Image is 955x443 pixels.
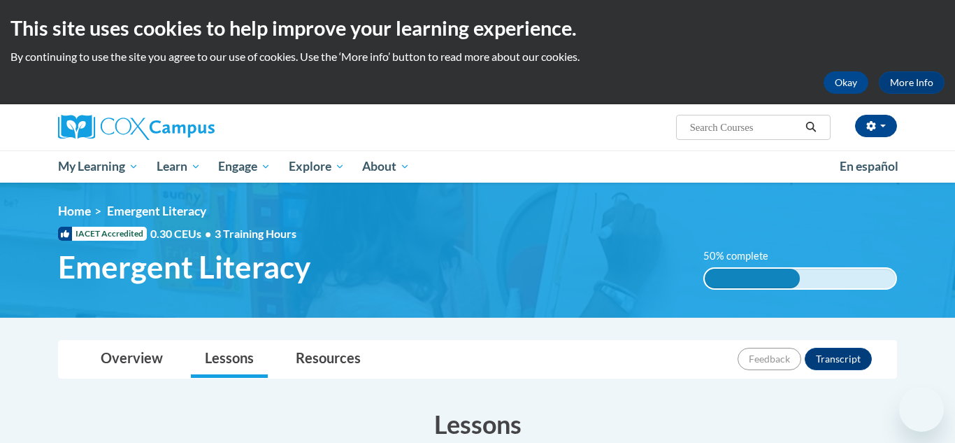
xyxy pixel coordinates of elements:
span: En español [840,159,898,174]
a: En español [831,152,907,181]
a: Home [58,204,91,218]
a: Explore [280,150,354,183]
div: 50% complete [705,269,800,288]
span: Emergent Literacy [58,248,310,286]
input: Search Courses [689,119,800,136]
span: Explore [289,158,345,175]
a: Engage [209,150,280,183]
a: Resources [282,341,375,378]
button: Transcript [805,348,872,370]
label: 50% complete [703,248,784,264]
a: Overview [87,341,177,378]
a: More Info [879,71,945,94]
button: Account Settings [855,115,897,137]
h2: This site uses cookies to help improve your learning experience. [10,14,945,42]
span: • [205,227,211,240]
span: About [362,158,410,175]
a: Learn [148,150,210,183]
img: Cox Campus [58,115,215,140]
button: Feedback [738,348,801,370]
a: Cox Campus [58,115,324,140]
a: Lessons [191,341,268,378]
span: Emergent Literacy [107,204,206,218]
span: Learn [157,158,201,175]
h3: Lessons [58,407,897,442]
a: My Learning [49,150,148,183]
p: By continuing to use the site you agree to our use of cookies. Use the ‘More info’ button to read... [10,49,945,64]
span: 0.30 CEUs [150,226,215,241]
span: 3 Training Hours [215,227,296,240]
span: Engage [218,158,271,175]
a: About [354,150,419,183]
span: IACET Accredited [58,227,147,241]
div: Main menu [37,150,918,183]
button: Search [800,119,821,136]
span: My Learning [58,158,138,175]
button: Okay [824,71,868,94]
iframe: Button to launch messaging window [899,387,944,432]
